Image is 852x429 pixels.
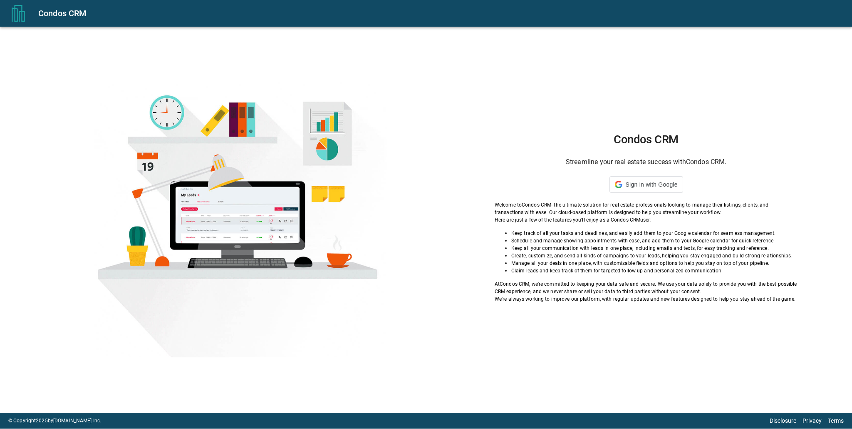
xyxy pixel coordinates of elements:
[511,244,798,252] p: Keep all your communication with leads in one place, including emails and texts, for easy trackin...
[609,176,683,193] div: Sign in with Google
[495,280,798,295] p: At Condos CRM , we're committed to keeping your data safe and secure. We use your data solely to ...
[511,237,798,244] p: Schedule and manage showing appointments with ease, and add them to your Google calendar for quic...
[511,267,798,274] p: Claim leads and keep track of them for targeted follow-up and personalized communication.
[53,418,101,424] a: [DOMAIN_NAME] Inc.
[495,216,798,224] p: Here are just a few of the features you'll enjoy as a Condos CRM user:
[8,417,101,424] p: © Copyright 2025 by
[495,156,798,168] h6: Streamline your real estate success with Condos CRM .
[802,417,822,424] a: Privacy
[511,229,798,237] p: Keep track of all your tasks and deadlines, and easily add them to your Google calendar for seaml...
[495,133,798,146] h1: Condos CRM
[511,259,798,267] p: Manage all your deals in one place, with customizable fields and options to help you stay on top ...
[770,417,796,424] a: Disclosure
[626,181,678,188] span: Sign in with Google
[495,295,798,303] p: We're always working to improve our platform, with regular updates and new features designed to h...
[495,201,798,216] p: Welcome to Condos CRM - the ultimate solution for real estate professionals looking to manage the...
[38,7,842,20] div: Condos CRM
[828,417,844,424] a: Terms
[511,252,798,259] p: Create, customize, and send all kinds of campaigns to your leads, helping you stay engaged and bu...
